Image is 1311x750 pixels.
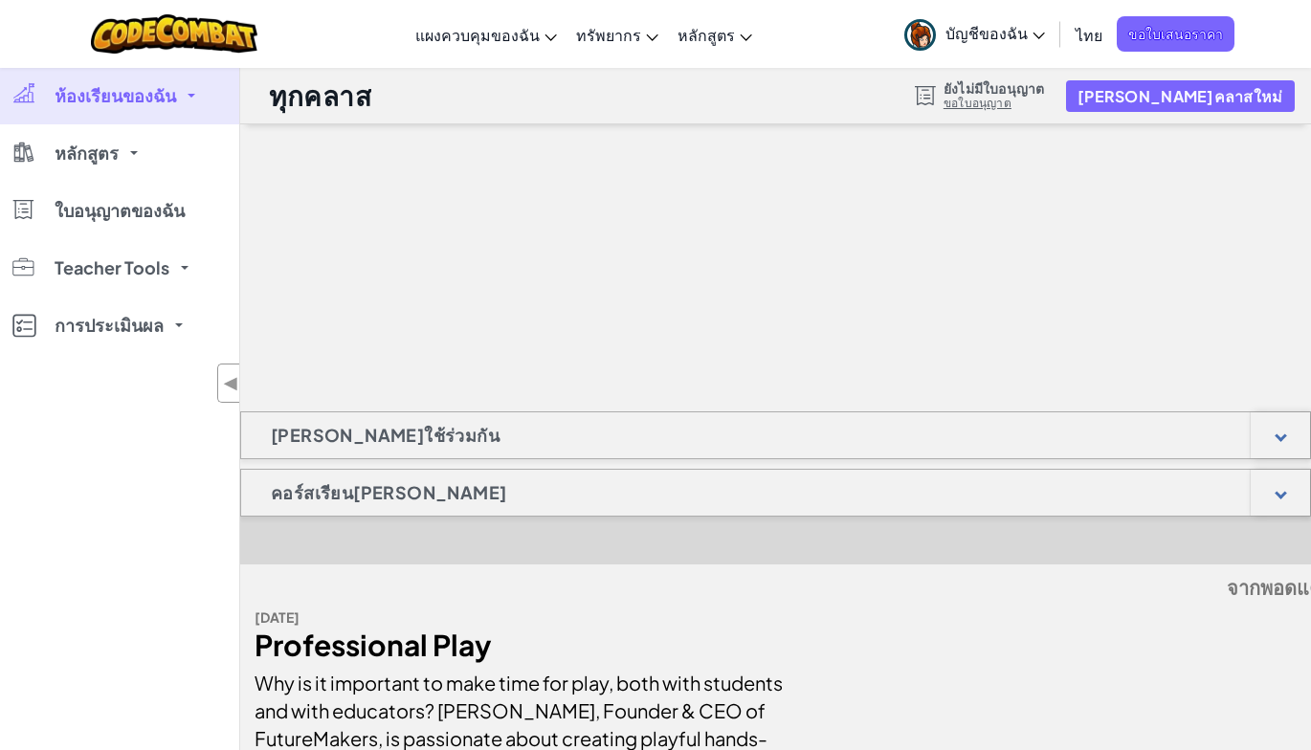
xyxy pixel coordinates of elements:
h1: คอร์สเรียน[PERSON_NAME] [241,469,536,517]
h1: [PERSON_NAME]ใช้ร่วมกัน [241,411,529,459]
span: Teacher Tools [55,259,169,276]
span: ทรัพยากร [576,25,641,45]
div: Professional Play [255,631,786,659]
a: ทรัพยากร [567,9,668,60]
span: บัญชีของฉัน [945,23,1045,43]
img: avatar [904,19,936,51]
a: แผงควบคุมของฉัน [406,9,567,60]
a: บัญชีของฉัน [895,4,1055,64]
span: หลักสูตร [678,25,735,45]
span: แผงควบคุมของฉัน [415,25,540,45]
a: ขอใบอนุญาต [944,96,1045,111]
span: ใบอนุญาตของฉัน [55,202,185,219]
span: ยังไม่มีใบอนุญาต [944,80,1045,96]
img: CodeCombat logo [91,14,258,54]
a: หลักสูตร [668,9,762,60]
div: [DATE] [255,604,786,631]
a: ไทย [1066,9,1112,60]
span: ห้องเรียนของฉัน [55,87,176,104]
button: [PERSON_NAME]คลาสใหม่ [1066,80,1294,112]
span: ไทย [1076,25,1102,45]
a: ขอใบเสนอราคา [1117,16,1234,52]
span: ◀ [223,369,239,397]
span: หลักสูตร [55,144,119,162]
span: การประเมินผล [55,317,164,334]
h1: ทุกคลาส [269,77,371,114]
